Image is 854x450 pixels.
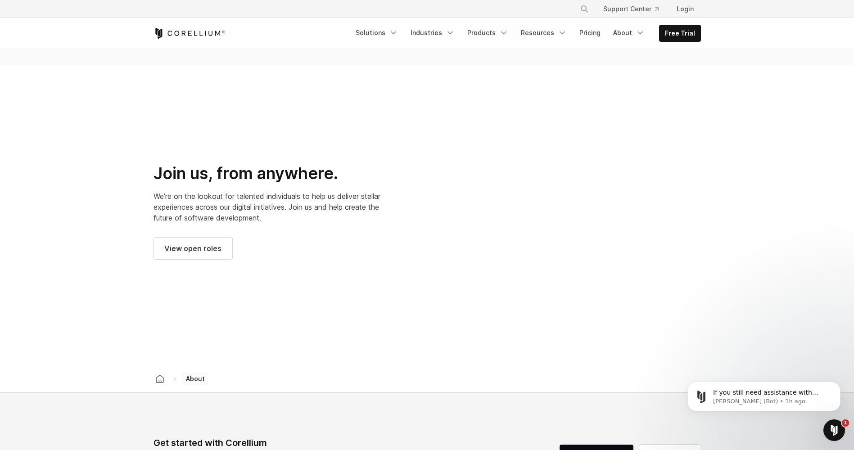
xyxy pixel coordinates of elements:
div: Get started with Corellium [154,436,384,450]
a: Pricing [574,25,606,41]
a: Free Trial [660,25,700,41]
span: About [182,373,208,385]
button: Search [576,1,592,17]
a: Products [462,25,514,41]
h2: Join us, from anywhere. [154,163,384,184]
a: Login [669,1,701,17]
a: About [608,25,650,41]
span: 1 [842,419,849,427]
iframe: Intercom live chat [823,419,845,441]
a: Industries [405,25,460,41]
a: View open roles [154,238,232,259]
div: Navigation Menu [569,1,701,17]
span: If you still need assistance with purchasing options or account creation, I’m here to help. Would... [39,26,145,78]
p: Message from John (Bot), sent 1h ago [39,35,155,43]
iframe: Intercom notifications message [674,363,854,426]
p: We’re on the lookout for talented individuals to help us deliver stellar experiences across our d... [154,191,384,223]
a: Solutions [350,25,403,41]
span: View open roles [164,243,221,254]
a: Corellium Home [154,28,225,39]
a: Support Center [596,1,666,17]
a: Resources [515,25,572,41]
a: Corellium home [152,373,168,385]
div: Navigation Menu [350,25,701,42]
